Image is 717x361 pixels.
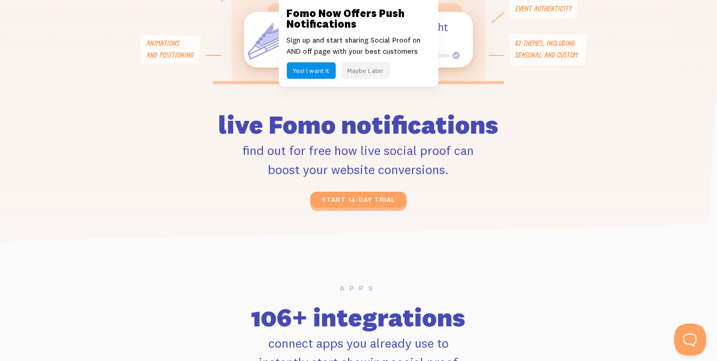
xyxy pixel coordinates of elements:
[163,86,555,137] h2: live Fomo notifications
[310,192,407,208] a: start 14-day trial
[70,284,647,292] h6: Apps
[341,62,390,79] button: Maybe Later
[287,62,336,79] button: Yes! I want it
[287,8,431,29] h3: Fomo Now Offers Push Notifications
[70,305,647,330] h2: 106+ integrations
[674,324,706,356] iframe: Help Scout Beacon - Open
[163,141,555,179] p: find out for free how live social proof can boost your website conversions.
[287,35,431,57] p: Sign up and start sharing Social Proof on AND off page with your best customers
